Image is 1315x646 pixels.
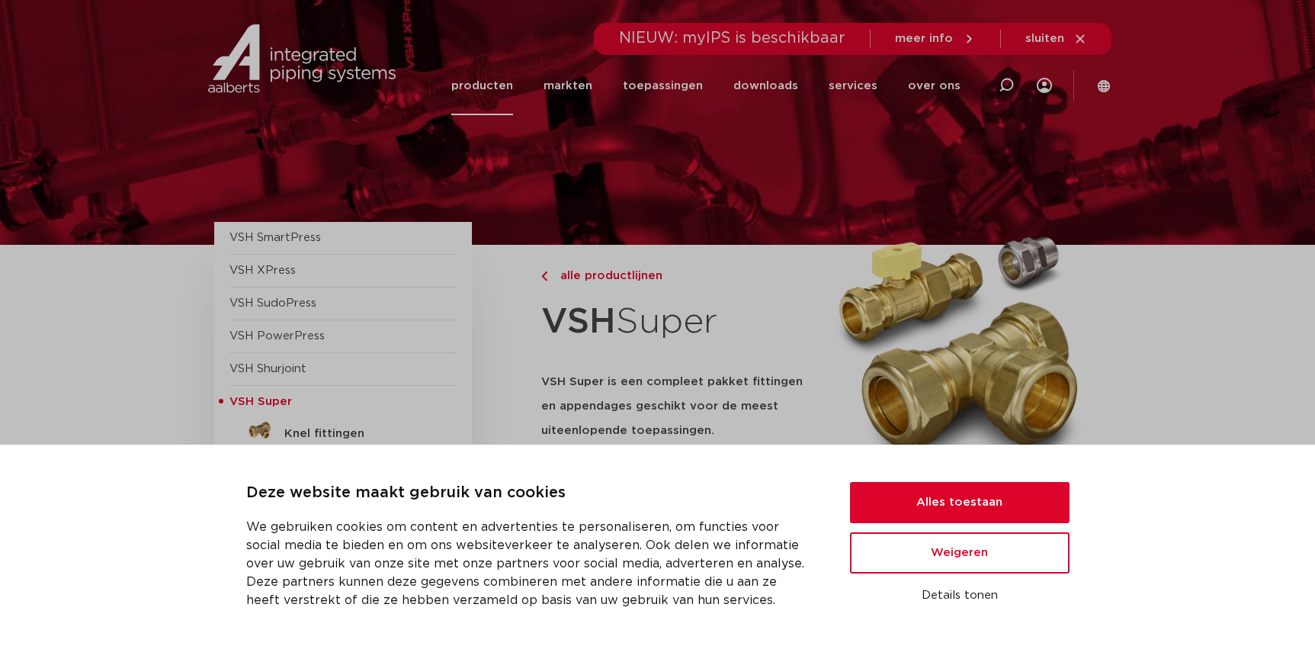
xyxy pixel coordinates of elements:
[229,232,321,243] a: VSH SmartPress
[229,363,306,374] a: VSH Shurjoint
[623,56,703,115] a: toepassingen
[544,56,592,115] a: markten
[895,32,976,46] a: meer info
[229,265,296,276] a: VSH XPress
[895,33,953,44] span: meer info
[733,56,798,115] a: downloads
[229,297,316,309] a: VSH SudoPress
[229,396,292,407] span: VSH Super
[1025,33,1064,44] span: sluiten
[541,304,616,339] strong: VSH
[850,482,1070,523] button: Alles toestaan
[229,419,457,443] a: Knel fittingen
[541,267,817,285] a: alle productlijnen
[451,56,513,115] a: producten
[229,330,325,342] a: VSH PowerPress
[246,518,813,609] p: We gebruiken cookies om content en advertenties te personaliseren, om functies voor social media ...
[908,56,961,115] a: over ons
[850,583,1070,609] button: Details tonen
[619,31,845,46] span: NIEUW: myIPS is beschikbaar
[541,370,817,443] h5: VSH Super is een compleet pakket fittingen en appendages geschikt voor de meest uiteenlopende toe...
[829,56,877,115] a: services
[1025,32,1087,46] a: sluiten
[541,293,817,352] h1: Super
[246,481,813,506] p: Deze website maakt gebruik van cookies
[451,56,961,115] nav: Menu
[541,272,547,281] img: chevron-right.svg
[284,427,435,441] h5: Knel fittingen
[850,532,1070,574] button: Weigeren
[229,443,457,468] a: Multi Super Knel fittingen
[551,270,662,281] span: alle productlijnen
